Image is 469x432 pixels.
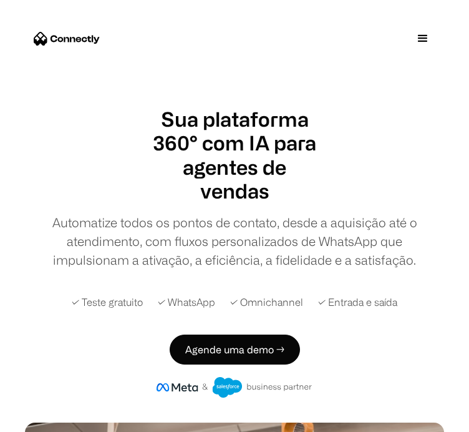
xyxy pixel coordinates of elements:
[158,295,215,310] div: ✓ WhatsApp
[38,214,431,270] div: Automatize todos os pontos de contato, desde a aquisição até o atendimento, com fluxos personaliz...
[157,377,312,398] img: Meta e crachá de parceiro de negócios do Salesforce.
[172,155,297,204] h1: agentes de vendas
[72,295,143,310] div: ✓ Teste gratuito
[318,295,397,310] div: ✓ Entrada e saída
[404,20,442,57] div: menu
[172,155,297,204] div: 1 of 4
[230,295,303,310] div: ✓ Omnichannel
[172,155,297,204] div: carousel
[38,107,431,155] h1: Sua plataforma 360° com IA para
[27,29,100,48] a: home
[12,409,75,428] aside: Language selected: Português (Brasil)
[25,410,75,428] ul: Language list
[170,335,300,365] a: Agende uma demo →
